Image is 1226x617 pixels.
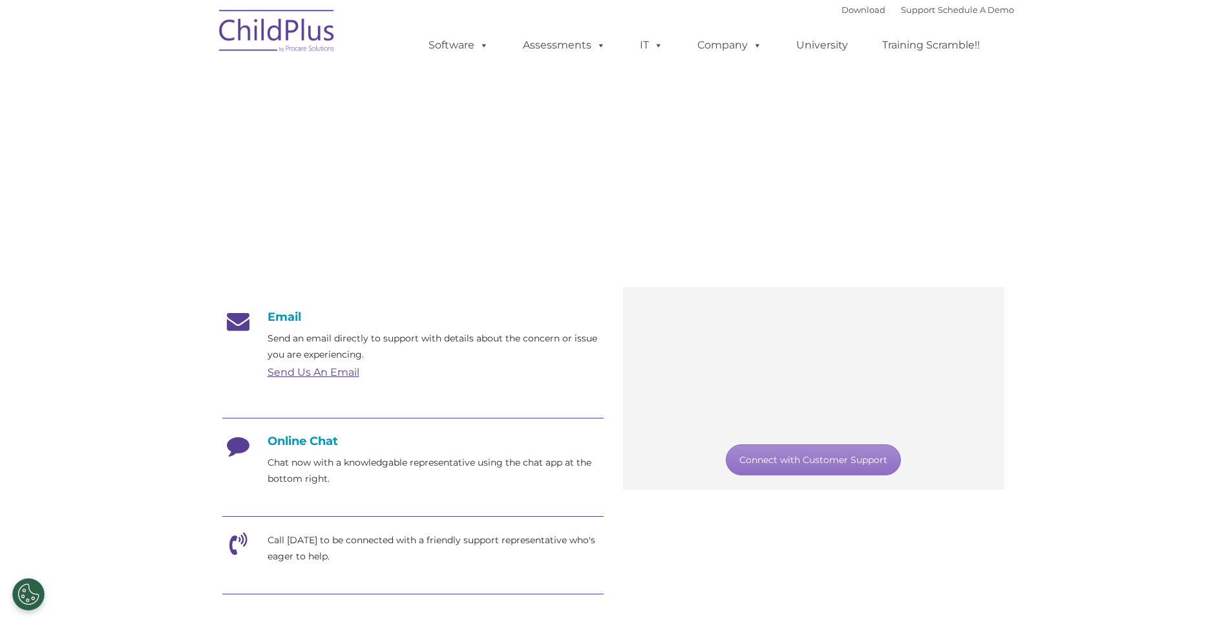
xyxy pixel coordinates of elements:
[869,32,993,58] a: Training Scramble!!
[627,32,676,58] a: IT
[268,455,604,487] p: Chat now with a knowledgable representative using the chat app at the bottom right.
[510,32,618,58] a: Assessments
[901,5,935,15] a: Support
[783,32,861,58] a: University
[222,434,604,448] h4: Online Chat
[268,366,359,378] a: Send Us An Email
[726,444,901,475] a: Connect with Customer Support
[222,310,604,324] h4: Email
[938,5,1014,15] a: Schedule A Demo
[684,32,775,58] a: Company
[841,5,885,15] a: Download
[268,330,604,363] p: Send an email directly to support with details about the concern or issue you are experiencing.
[416,32,502,58] a: Software
[213,1,342,65] img: ChildPlus by Procare Solutions
[841,5,1014,15] font: |
[268,532,604,565] p: Call [DATE] to be connected with a friendly support representative who's eager to help.
[12,578,45,611] button: Cookies Settings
